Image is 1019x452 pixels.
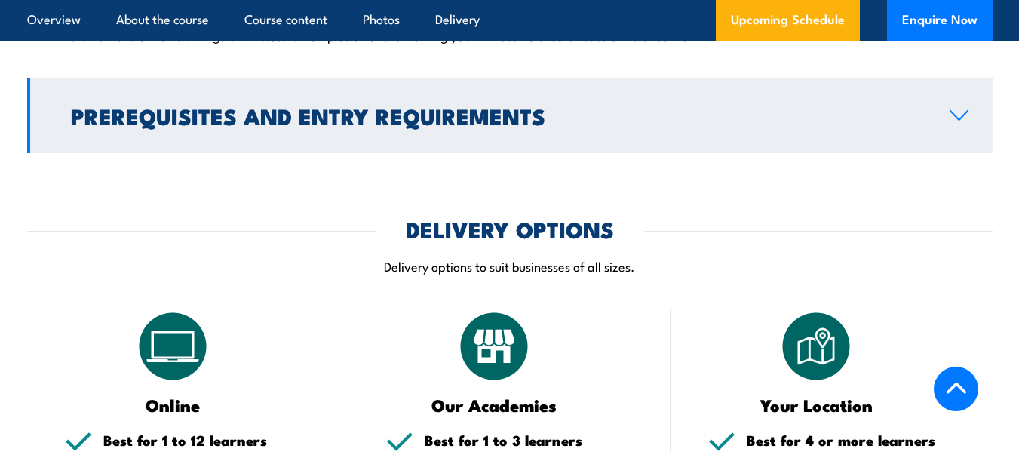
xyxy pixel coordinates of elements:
[65,396,281,414] h3: Online
[54,27,965,42] p: This is non-accredited training. On successful completion of the training you will receive a Cert...
[386,396,603,414] h3: Our Academies
[71,106,925,125] h2: Prerequisites and Entry Requirements
[747,433,955,447] h5: Best for 4 or more learners
[708,396,925,414] h3: Your Location
[425,433,633,447] h5: Best for 1 to 3 learners
[406,219,614,238] h2: DELIVERY OPTIONS
[27,257,993,275] p: Delivery options to suit businesses of all sizes.
[27,78,993,153] a: Prerequisites and Entry Requirements
[103,433,312,447] h5: Best for 1 to 12 learners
